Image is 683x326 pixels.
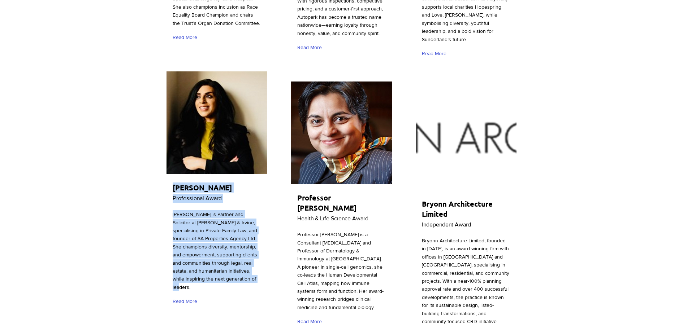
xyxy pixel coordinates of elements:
span: Professor [PERSON_NAME] is a Consultant [MEDICAL_DATA] and Professor of Dermatology & Immunology ... [297,232,384,310]
a: Read More [297,41,325,54]
span: [PERSON_NAME] is Partner and Solicitor at [PERSON_NAME] & Irvine, specialising in Private Family ... [173,211,257,290]
span: Read More [297,44,322,51]
span: Independent Award [422,221,471,228]
span: Read More [173,298,197,305]
a: Read More [422,47,450,60]
span: Read More [173,34,197,41]
span: [PERSON_NAME] [173,183,232,192]
a: Read More [173,295,200,308]
div: awards 2025 finalists (19).png [416,88,516,190]
span: Read More [297,318,322,325]
span: Health & Life Science Award [297,215,368,221]
span: Read More [422,50,446,57]
span: Bryonn Architecture Limited [422,199,493,219]
div: awards 2025 finalists (22).png [291,81,392,184]
a: Read More [173,31,200,44]
div: awards 2025 finalists (3).png [167,71,267,174]
span: Professional Award [173,195,222,201]
span: Professor [PERSON_NAME] [297,193,356,212]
